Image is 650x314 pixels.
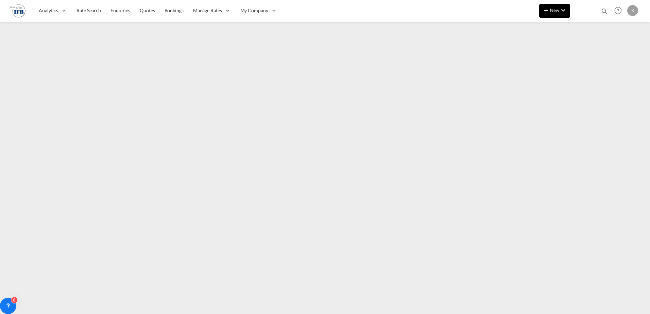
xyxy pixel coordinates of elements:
[193,7,222,14] span: Manage Rates
[110,7,130,13] span: Enquiries
[140,7,155,13] span: Quotes
[627,5,638,16] div: K
[240,7,268,14] span: My Company
[542,6,550,14] md-icon: icon-plus 400-fg
[539,4,570,18] button: icon-plus 400-fgNewicon-chevron-down
[612,5,627,17] div: Help
[76,7,101,13] span: Rate Search
[559,6,567,14] md-icon: icon-chevron-down
[601,7,608,15] md-icon: icon-magnify
[10,3,25,18] img: b4b53bb0256b11ee9ca18b7abc72fd7f.png
[612,5,624,16] span: Help
[165,7,184,13] span: Bookings
[542,7,567,13] span: New
[601,7,608,18] div: icon-magnify
[39,7,58,14] span: Analytics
